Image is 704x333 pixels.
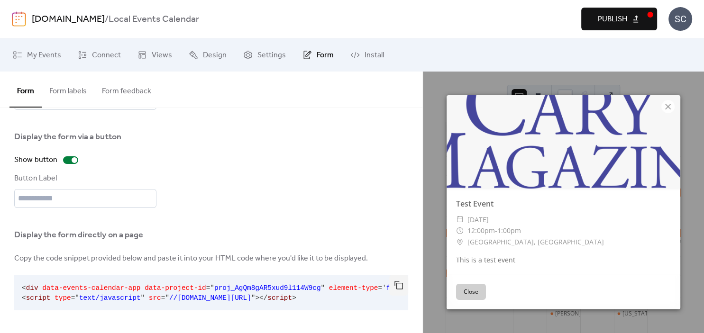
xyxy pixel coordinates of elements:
[161,294,165,302] span: =
[9,72,42,108] button: Form
[382,284,386,292] span: '
[259,294,267,302] span: </
[343,42,391,68] a: Install
[149,294,161,302] span: src
[130,42,179,68] a: Views
[140,294,145,302] span: "
[320,284,325,292] span: "
[203,50,227,61] span: Design
[79,294,141,302] span: text/javascript
[267,294,292,302] span: script
[210,284,214,292] span: "
[42,284,140,292] span: data-events-calendar-app
[6,42,68,68] a: My Events
[581,8,657,30] button: Publish
[165,294,169,302] span: "
[22,284,26,292] span: <
[292,294,296,302] span: >
[214,284,321,292] span: proj_AgQm8gAR5xud9l114W9cg
[497,226,521,235] span: 1:00pm
[27,50,61,61] span: My Events
[14,253,368,264] span: Copy the code snippet provided below and paste it into your HTML code where you'd like it to be d...
[456,225,464,236] div: ​
[447,255,680,265] div: This is a test event
[26,284,38,292] span: div
[257,50,286,61] span: Settings
[14,131,155,143] div: Display the form via a button
[329,284,378,292] span: element-type
[447,198,680,209] div: Test Event
[14,173,155,184] div: Button Label
[22,294,26,302] span: <
[236,42,293,68] a: Settings
[26,294,51,302] span: script
[456,236,464,248] div: ​
[668,7,692,31] div: SC
[456,214,464,225] div: ​
[467,214,489,225] span: [DATE]
[317,50,334,61] span: Form
[145,284,206,292] span: data-project-id
[255,294,259,302] span: >
[152,50,172,61] span: Views
[378,284,382,292] span: =
[598,14,627,25] span: Publish
[42,72,94,107] button: Form labels
[182,42,234,68] a: Design
[467,236,604,248] span: [GEOGRAPHIC_DATA], [GEOGRAPHIC_DATA]
[251,294,256,302] span: "
[456,284,486,300] button: Close
[206,284,210,292] span: =
[495,226,497,235] span: -
[365,50,384,61] span: Install
[14,154,57,166] div: Show button
[386,284,403,292] span: form
[295,42,341,68] a: Form
[94,72,159,107] button: Form feedback
[109,10,199,28] b: Local Events Calendar
[55,294,71,302] span: type
[32,10,105,28] a: [DOMAIN_NAME]
[169,294,251,302] span: //[DOMAIN_NAME][URL]
[105,10,109,28] b: /
[467,226,495,235] span: 12:00pm
[71,42,128,68] a: Connect
[12,11,26,27] img: logo
[92,50,121,61] span: Connect
[71,294,75,302] span: =
[14,229,406,241] div: Display the form directly on a page
[75,294,79,302] span: "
